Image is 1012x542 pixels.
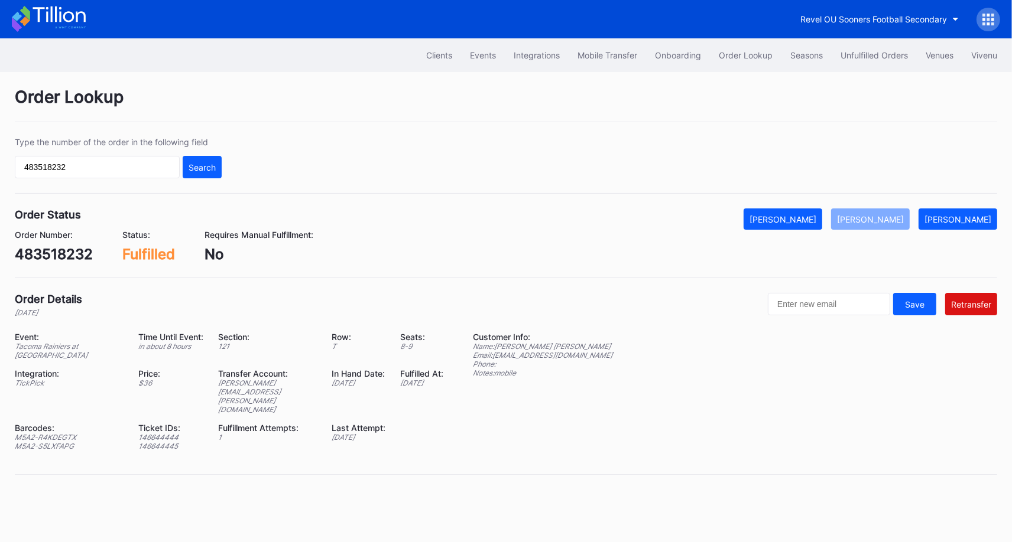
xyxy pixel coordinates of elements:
button: Mobile Transfer [569,44,646,66]
div: [PERSON_NAME] [837,214,904,224]
div: [DATE] [400,378,443,387]
div: Vivenu [971,50,997,60]
div: Transfer Account: [218,368,317,378]
div: Event: [15,332,124,342]
div: Integration: [15,368,124,378]
button: Unfulfilled Orders [832,44,917,66]
div: Unfulfilled Orders [841,50,908,60]
div: Status: [122,230,175,240]
div: [PERSON_NAME] [925,214,991,224]
button: Retransfer [945,293,997,315]
div: [PERSON_NAME][EMAIL_ADDRESS][PERSON_NAME][DOMAIN_NAME] [218,378,317,414]
div: M5A2-R4KDEGTX [15,433,124,442]
div: in about 8 hours [138,342,203,351]
div: Order Details [15,293,82,305]
div: Name: [PERSON_NAME] [PERSON_NAME] [473,342,612,351]
div: TickPick [15,378,124,387]
div: Revel OU Sooners Football Secondary [800,14,947,24]
div: Barcodes: [15,423,124,433]
div: Time Until Event: [138,332,203,342]
button: Save [893,293,936,315]
div: Section: [218,332,317,342]
button: Search [183,156,222,178]
button: Integrations [505,44,569,66]
div: 146644444 [138,433,203,442]
button: Revel OU Sooners Football Secondary [792,8,968,30]
div: Requires Manual Fulfillment: [205,230,313,240]
div: Integrations [514,50,560,60]
div: 146644445 [138,442,203,450]
button: Seasons [781,44,832,66]
input: Enter new email [768,293,890,315]
div: Order Lookup [719,50,773,60]
div: $ 36 [138,378,203,387]
div: Row: [332,332,385,342]
div: [PERSON_NAME] [750,214,816,224]
button: [PERSON_NAME] [744,208,822,230]
div: T [332,342,385,351]
div: Fulfilled At: [400,368,443,378]
div: In Hand Date: [332,368,385,378]
button: Clients [417,44,461,66]
button: [PERSON_NAME] [919,208,997,230]
div: Fulfilled [122,246,175,263]
div: [DATE] [332,433,385,442]
div: 121 [218,342,317,351]
div: 483518232 [15,246,93,263]
div: [DATE] [332,378,385,387]
div: Onboarding [655,50,701,60]
div: Phone: [473,360,612,368]
div: Type the number of the order in the following field [15,137,222,147]
div: Mobile Transfer [578,50,637,60]
div: 1 [218,433,317,442]
div: Notes: mobile [473,368,612,377]
div: Last Attempt: [332,423,385,433]
div: Seats: [400,332,443,342]
div: Events [470,50,496,60]
div: Tacoma Rainiers at [GEOGRAPHIC_DATA] [15,342,124,360]
div: Retransfer [951,299,991,309]
button: Order Lookup [710,44,781,66]
div: No [205,246,313,263]
div: Order Status [15,208,81,221]
div: Customer Info: [473,332,612,342]
div: M5A2-S5LXFAPG [15,442,124,450]
button: [PERSON_NAME] [831,208,910,230]
div: Order Number: [15,230,93,240]
button: Events [461,44,505,66]
div: Ticket IDs: [138,423,203,433]
button: Onboarding [646,44,710,66]
div: Clients [426,50,452,60]
button: Vivenu [962,44,1006,66]
input: GT59662 [15,156,180,178]
div: [DATE] [15,308,82,317]
div: Fulfillment Attempts: [218,423,317,433]
div: Order Lookup [15,87,997,122]
div: Seasons [790,50,823,60]
div: 8 - 9 [400,342,443,351]
div: Search [189,162,216,172]
div: Email: [EMAIL_ADDRESS][DOMAIN_NAME] [473,351,612,360]
div: Price: [138,368,203,378]
div: Venues [926,50,953,60]
button: Venues [917,44,962,66]
div: Save [905,299,925,309]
